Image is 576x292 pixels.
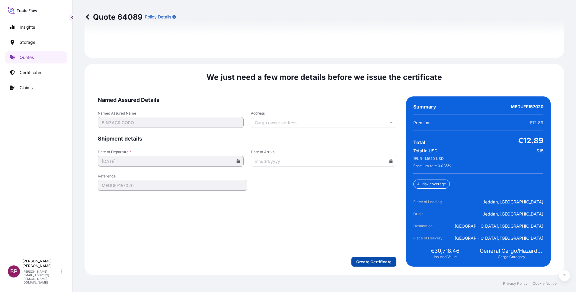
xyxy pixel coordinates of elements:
[145,14,171,20] p: Policy Details
[413,235,447,241] span: Place of Delivery
[413,148,437,154] span: Total in USD
[98,174,247,179] span: Reference
[20,85,33,91] p: Claims
[455,235,543,241] span: [GEOGRAPHIC_DATA], [GEOGRAPHIC_DATA]
[22,259,60,268] p: [PERSON_NAME] [PERSON_NAME]
[85,12,142,22] p: Quote 64089
[413,120,430,126] span: Premium
[98,96,396,104] span: Named Assured Details
[431,247,459,255] span: €30,718.46
[98,156,244,167] input: mm/dd/yyyy
[20,24,35,30] p: Insights
[10,268,18,274] span: BP
[413,199,447,205] span: Place of Loading
[98,150,244,154] span: Date of Departure
[206,72,442,82] span: We just need a few more details before we issue the certificate
[536,148,543,154] span: $15
[483,199,543,205] span: Jeddah, [GEOGRAPHIC_DATA]
[434,255,457,259] span: Insured Value
[511,104,543,110] span: MEDUFF157020
[483,211,543,217] span: Jeddah, [GEOGRAPHIC_DATA]
[413,156,444,161] span: 1 EUR = 1.1640 USD
[251,150,397,154] span: Date of Arrival
[22,270,60,284] p: [PERSON_NAME][EMAIL_ADDRESS][PERSON_NAME][DOMAIN_NAME]
[5,21,67,33] a: Insights
[503,281,528,286] a: Privacy Policy
[251,111,397,116] span: Address
[533,281,557,286] a: Cookie Notice
[413,211,447,217] span: Origin
[20,39,35,45] p: Storage
[5,67,67,79] a: Certificates
[356,259,392,265] p: Create Certificate
[5,51,67,63] a: Quotes
[5,36,67,48] a: Storage
[98,135,396,142] span: Shipment details
[455,223,543,229] span: [GEOGRAPHIC_DATA], [GEOGRAPHIC_DATA]
[413,164,451,168] span: Premium rate 0.035 %
[20,54,34,60] p: Quotes
[98,180,247,191] input: Your internal reference
[251,156,397,167] input: mm/dd/yyyy
[251,117,397,128] input: Cargo owner address
[498,255,525,259] span: Cargo Category
[413,139,425,145] span: Total
[413,180,450,189] div: All risk coverage
[480,247,543,255] span: General Cargo/Hazardous Material
[518,136,543,145] span: €12.89
[98,111,244,116] span: Named Assured Name
[413,223,447,229] span: Destination
[413,104,436,110] span: Summary
[351,257,396,267] button: Create Certificate
[20,70,42,76] p: Certificates
[530,120,543,126] span: €12.89
[5,82,67,94] a: Claims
